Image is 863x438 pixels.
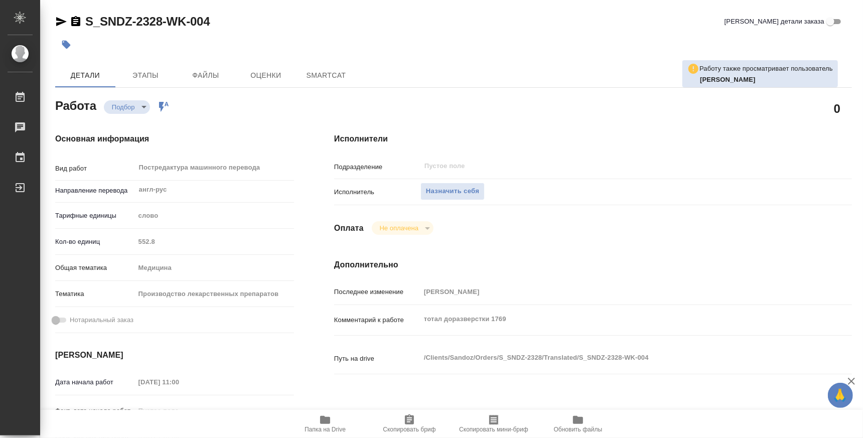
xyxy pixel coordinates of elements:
[104,100,150,114] div: Подбор
[420,183,485,200] button: Назначить себя
[55,263,135,273] p: Общая тематика
[135,285,294,303] div: Производство лекарственных препаратов
[55,133,294,145] h4: Основная информация
[452,410,536,438] button: Скопировать мини-бриф
[135,375,223,389] input: Пустое поле
[70,16,82,28] button: Скопировать ссылку
[725,17,824,27] span: [PERSON_NAME] детали заказа
[55,289,135,299] p: Тематика
[182,69,230,82] span: Файлы
[135,259,294,276] div: Медицина
[61,69,109,82] span: Детали
[828,383,853,408] button: 🙏
[334,287,420,297] p: Последнее изменение
[55,16,67,28] button: Скопировать ссылку для ЯМессенджера
[302,69,350,82] span: SmartCat
[372,221,434,235] div: Подбор
[459,426,528,433] span: Скопировать мини-бриф
[367,410,452,438] button: Скопировать бриф
[55,349,294,361] h4: [PERSON_NAME]
[135,234,294,249] input: Пустое поле
[70,315,133,325] span: Нотариальный заказ
[55,96,96,114] h2: Работа
[334,354,420,364] p: Путь на drive
[334,187,420,197] p: Исполнитель
[420,311,809,328] textarea: тотал доразверстки 1769
[383,426,436,433] span: Скопировать бриф
[55,211,135,221] p: Тарифные единицы
[334,259,852,271] h4: Дополнительно
[334,133,852,145] h4: Исполнители
[242,69,290,82] span: Оценки
[554,426,603,433] span: Обновить файлы
[420,349,809,366] textarea: /Clients/Sandoz/Orders/S_SNDZ-2328/Translated/S_SNDZ-2328-WK-004
[135,403,223,418] input: Пустое поле
[283,410,367,438] button: Папка на Drive
[121,69,170,82] span: Этапы
[536,410,620,438] button: Обновить файлы
[420,284,809,299] input: Пустое поле
[834,100,840,117] h2: 0
[334,162,420,172] p: Подразделение
[334,315,420,325] p: Комментарий к работе
[55,164,135,174] p: Вид работ
[423,160,785,172] input: Пустое поле
[55,377,135,387] p: Дата начала работ
[377,224,421,232] button: Не оплачена
[832,385,849,406] span: 🙏
[55,237,135,247] p: Кол-во единиц
[109,103,138,111] button: Подбор
[55,34,77,56] button: Добавить тэг
[426,186,479,197] span: Назначить себя
[334,222,364,234] h4: Оплата
[135,207,294,224] div: слово
[85,15,210,28] a: S_SNDZ-2328-WK-004
[55,186,135,196] p: Направление перевода
[55,406,135,416] p: Факт. дата начала работ
[305,426,346,433] span: Папка на Drive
